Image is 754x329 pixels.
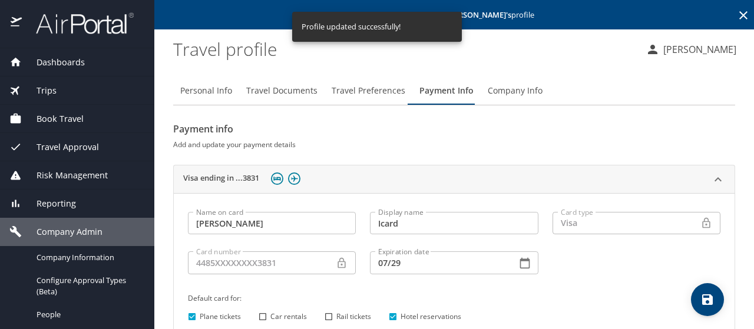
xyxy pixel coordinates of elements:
[173,138,735,151] h6: Add and update your payment details
[22,225,102,238] span: Company Admin
[37,309,140,320] span: People
[23,12,134,35] img: airportal-logo.png
[188,292,720,304] h6: Default card for:
[22,197,76,210] span: Reporting
[401,311,461,322] span: Hotel reservations
[370,212,538,234] input: Ex. My corporate card
[183,172,259,187] h2: Visa ending in ...3831
[641,39,741,60] button: [PERSON_NAME]
[270,311,307,322] span: Car rentals
[22,141,99,154] span: Travel Approval
[22,56,85,69] span: Dashboards
[22,84,57,97] span: Trips
[302,15,401,38] div: Profile updated successfully!
[691,283,724,316] button: save
[336,311,371,322] span: Rail tickets
[553,212,700,234] div: Visa
[22,112,84,125] span: Book Travel
[488,84,543,98] span: Company Info
[22,169,108,182] span: Risk Management
[246,84,318,98] span: Travel Documents
[288,172,300,185] img: plane
[174,165,735,194] div: Visa ending in ...3831
[200,311,241,322] span: Plane tickets
[11,12,23,35] img: icon-airportal.png
[271,172,283,185] img: hotel
[37,252,140,263] span: Company Information
[37,275,140,297] span: Configure Approval Types (Beta)
[180,84,232,98] span: Personal Info
[158,11,750,19] p: Editing profile
[660,42,736,57] p: [PERSON_NAME]
[370,251,507,274] input: MM/YY
[173,31,636,67] h1: Travel profile
[173,77,735,105] div: Profile
[332,84,405,98] span: Travel Preferences
[173,119,735,138] h2: Payment info
[419,84,474,98] span: Payment Info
